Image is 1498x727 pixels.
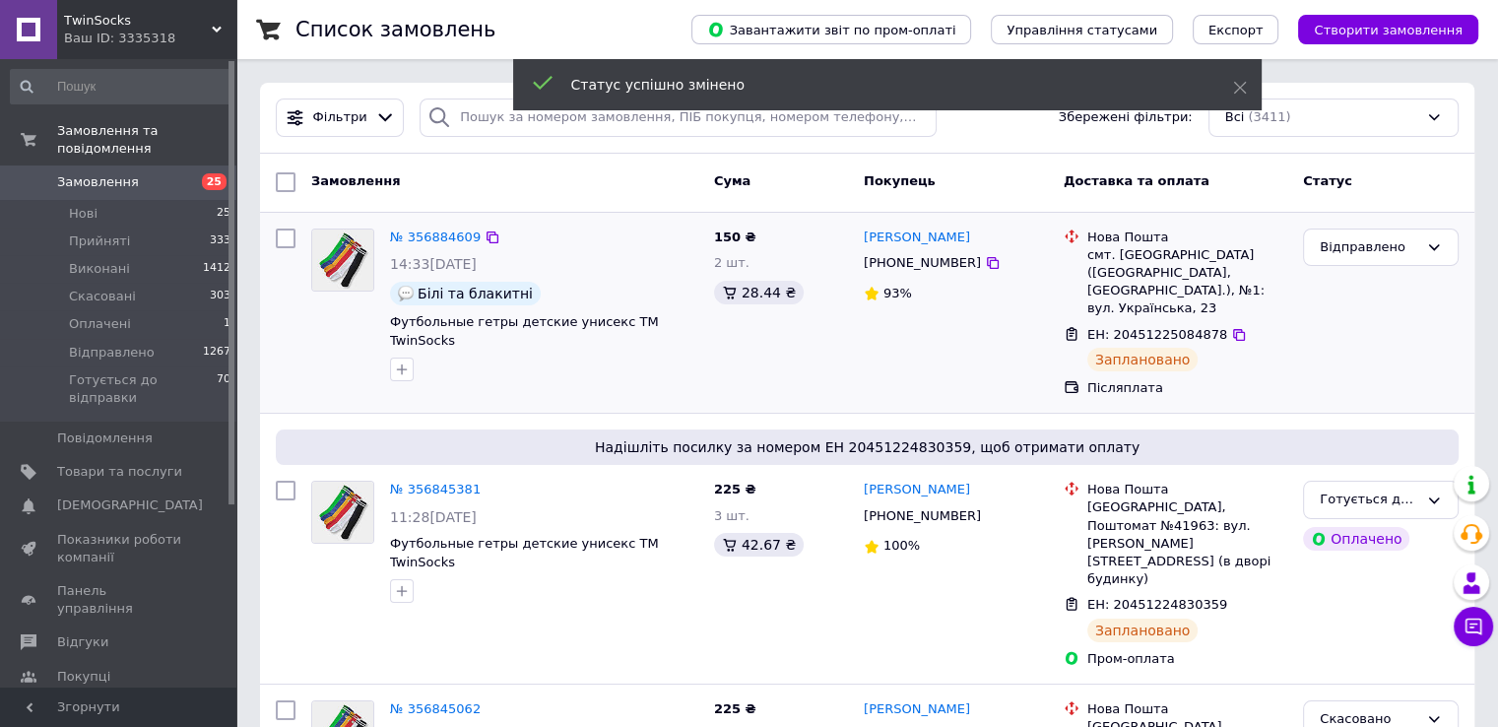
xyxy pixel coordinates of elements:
span: 100% [883,538,920,553]
span: 1 [224,315,230,333]
span: Експорт [1208,23,1264,37]
div: 28.44 ₴ [714,281,804,304]
span: Нові [69,205,98,223]
span: 1412 [203,260,230,278]
img: Фото товару [312,230,373,291]
span: Створити замовлення [1314,23,1463,37]
span: 333 [210,232,230,250]
span: Скасовані [69,288,136,305]
span: Замовлення [311,173,400,188]
a: [PERSON_NAME] [864,229,970,247]
span: ЕН: 20451225084878 [1087,327,1227,342]
div: Післяплата [1087,379,1287,397]
span: Товари та послуги [57,463,182,481]
a: № 356884609 [390,230,481,244]
span: Доставка та оплата [1064,173,1209,188]
button: Чат з покупцем [1454,607,1493,646]
span: Показники роботи компанії [57,531,182,566]
div: [PHONE_NUMBER] [860,503,985,529]
span: 25 [202,173,227,190]
span: Покупець [864,173,936,188]
span: Готується до відправки [69,371,217,407]
span: Відгуки [57,633,108,651]
span: Покупці [57,668,110,686]
span: 11:28[DATE] [390,509,477,525]
span: Замовлення [57,173,139,191]
div: Відправлено [1320,237,1418,258]
a: Футбольные гетры детские унисекс ТМ TwinSocks [390,314,659,348]
button: Завантажити звіт по пром-оплаті [691,15,971,44]
span: Оплачені [69,315,131,333]
span: (3411) [1248,109,1290,124]
span: Надішліть посилку за номером ЕН 20451224830359, щоб отримати оплату [284,437,1451,457]
span: 225 ₴ [714,701,756,716]
button: Управління статусами [991,15,1173,44]
span: 3 шт. [714,508,749,523]
div: [PHONE_NUMBER] [860,250,985,276]
div: Ваш ID: 3335318 [64,30,236,47]
span: ТwinSocks [64,12,212,30]
a: [PERSON_NAME] [864,700,970,719]
span: 14:33[DATE] [390,256,477,272]
span: 70 [217,371,230,407]
span: 1267 [203,344,230,362]
a: Фото товару [311,481,374,544]
div: Заплановано [1087,348,1199,371]
span: Статус [1303,173,1352,188]
div: Нова Пошта [1087,229,1287,246]
span: Повідомлення [57,430,153,447]
img: :speech_balloon: [398,286,414,301]
span: 303 [210,288,230,305]
h1: Список замовлень [295,18,495,41]
input: Пошук за номером замовлення, ПІБ покупця, номером телефону, Email, номером накладної [420,99,937,137]
a: Футбольные гетры детские унисекс ТМ TwinSocks [390,536,659,569]
div: Оплачено [1303,527,1409,551]
a: Фото товару [311,229,374,292]
a: Створити замовлення [1278,22,1478,36]
span: ЕН: 20451224830359 [1087,597,1227,612]
div: смт. [GEOGRAPHIC_DATA] ([GEOGRAPHIC_DATA], [GEOGRAPHIC_DATA].), №1: вул. Українська, 23 [1087,246,1287,318]
span: Фільтри [313,108,367,127]
input: Пошук [10,69,232,104]
div: Заплановано [1087,619,1199,642]
span: 225 ₴ [714,482,756,496]
div: Пром-оплата [1087,650,1287,668]
span: Завантажити звіт по пром-оплаті [707,21,955,38]
span: 150 ₴ [714,230,756,244]
a: № 356845381 [390,482,481,496]
span: Всі [1225,108,1245,127]
span: Панель управління [57,582,182,618]
span: Замовлення та повідомлення [57,122,236,158]
div: Статус успішно змінено [571,75,1184,95]
span: Управління статусами [1007,23,1157,37]
a: [PERSON_NAME] [864,481,970,499]
span: Виконані [69,260,130,278]
span: 25 [217,205,230,223]
span: Cума [714,173,750,188]
div: Готується до відправки [1320,490,1418,510]
span: 2 шт. [714,255,749,270]
button: Експорт [1193,15,1279,44]
img: Фото товару [312,482,373,543]
span: Відправлено [69,344,155,362]
span: Збережені фільтри: [1059,108,1193,127]
button: Створити замовлення [1298,15,1478,44]
span: [DEMOGRAPHIC_DATA] [57,496,203,514]
div: 42.67 ₴ [714,533,804,557]
span: 93% [883,286,912,300]
div: Нова Пошта [1087,700,1287,718]
div: Нова Пошта [1087,481,1287,498]
a: № 356845062 [390,701,481,716]
span: Білі та блакитні [418,286,533,301]
div: [GEOGRAPHIC_DATA], Поштомат №41963: вул. [PERSON_NAME][STREET_ADDRESS] (в дворі будинку) [1087,498,1287,588]
span: Прийняті [69,232,130,250]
